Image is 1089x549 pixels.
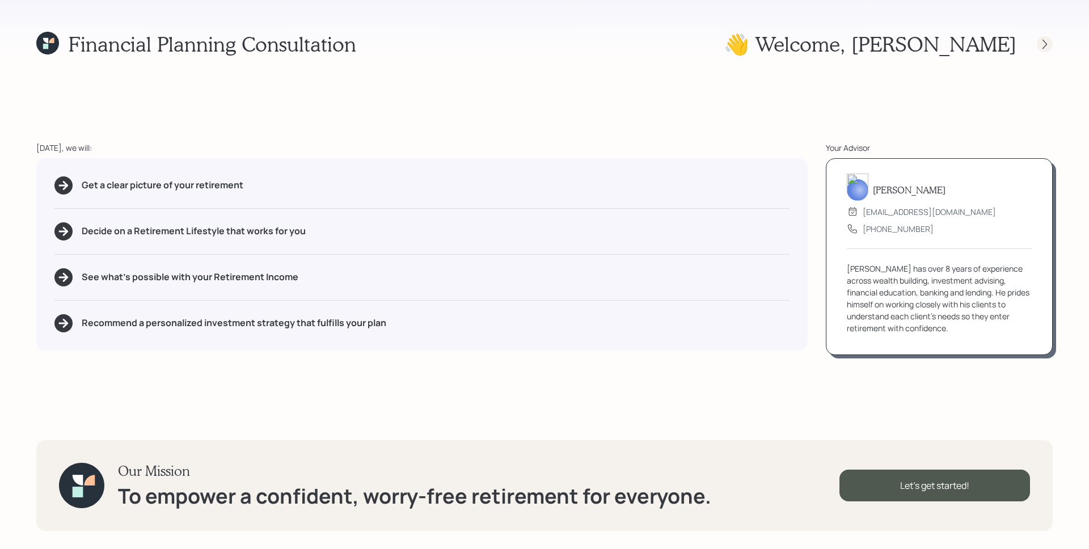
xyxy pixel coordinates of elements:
img: james-distasi-headshot.png [847,174,868,201]
h5: See what's possible with your Retirement Income [82,272,298,282]
h1: Financial Planning Consultation [68,32,356,56]
div: Your Advisor [826,142,1053,154]
h5: Get a clear picture of your retirement [82,180,243,191]
div: [DATE], we will: [36,142,808,154]
h5: Recommend a personalized investment strategy that fulfills your plan [82,318,386,328]
h1: 👋 Welcome , [PERSON_NAME] [724,32,1016,56]
h1: To empower a confident, worry-free retirement for everyone. [118,484,711,508]
div: [PHONE_NUMBER] [863,223,934,235]
h5: [PERSON_NAME] [873,184,946,195]
div: [EMAIL_ADDRESS][DOMAIN_NAME] [863,206,996,218]
h3: Our Mission [118,463,711,479]
div: Let's get started! [839,470,1030,501]
h5: Decide on a Retirement Lifestyle that works for you [82,226,306,237]
div: [PERSON_NAME] has over 8 years of experience across wealth building, investment advising, financi... [847,263,1032,334]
